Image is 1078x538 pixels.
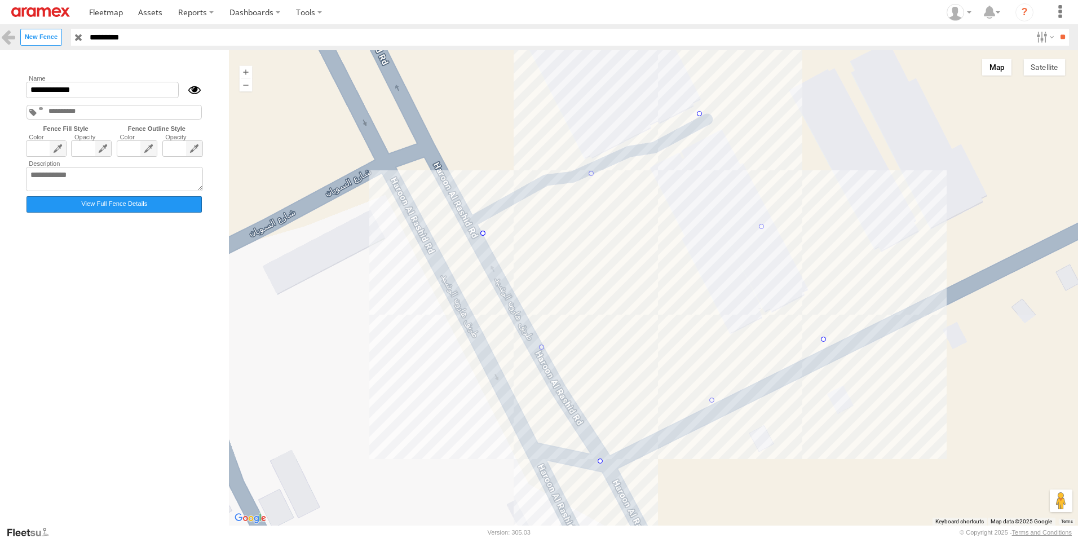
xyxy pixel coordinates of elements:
[982,59,1012,76] button: Show street map
[24,125,108,132] label: Fence Fill Style
[39,107,43,109] span: Standard Tag
[162,134,203,140] label: Opacity
[20,29,62,45] label: Create New Fence
[232,511,269,526] img: Google
[943,4,975,21] div: KSA Fences
[26,160,203,167] label: Description
[239,78,252,91] button: Zoom out
[1032,29,1056,45] label: Search Filter Options
[117,134,157,140] label: Color
[6,527,58,538] a: Visit our Website
[991,518,1052,524] span: Map data ©2025 Google
[935,518,984,526] button: Keyboard shortcuts
[960,529,1072,536] div: © Copyright 2025 -
[1012,529,1072,536] a: Terms and Conditions
[239,65,252,78] button: Zoom in
[11,7,70,17] img: aramex-logo.svg
[26,75,203,82] label: Name
[108,125,205,132] label: Fence Outline Style
[1015,3,1033,21] i: ?
[232,511,269,526] a: Open this area in Google Maps (opens a new window)
[71,134,112,140] label: Opacity
[26,196,202,213] label: Click to view fence details
[179,82,203,98] div: Show/Hide fence
[26,134,67,140] label: Color
[1023,59,1065,76] button: Show satellite imagery
[1050,490,1072,512] button: Drag Pegman onto the map to open Street View
[488,529,531,536] div: Version: 305.03
[1061,519,1073,524] a: Terms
